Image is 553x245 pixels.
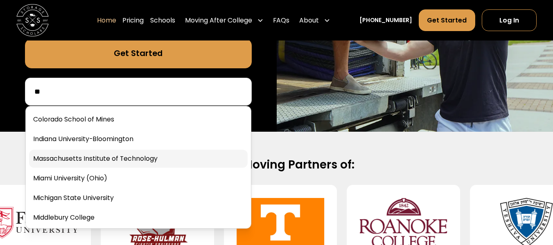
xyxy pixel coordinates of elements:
div: Moving After College [185,16,252,25]
a: home [16,4,49,36]
a: Home [97,9,116,31]
a: FAQs [273,9,289,31]
img: Storage Scholars main logo [16,4,49,36]
a: Get Started [419,9,476,31]
div: About [299,16,319,25]
a: Schools [150,9,175,31]
a: Get Started [25,39,252,68]
a: Log In [482,9,537,31]
a: [PHONE_NUMBER] [359,16,412,25]
div: About [296,9,333,31]
h2: Official Moving Partners of: [28,157,526,172]
a: Pricing [122,9,144,31]
div: Moving After College [182,9,266,31]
